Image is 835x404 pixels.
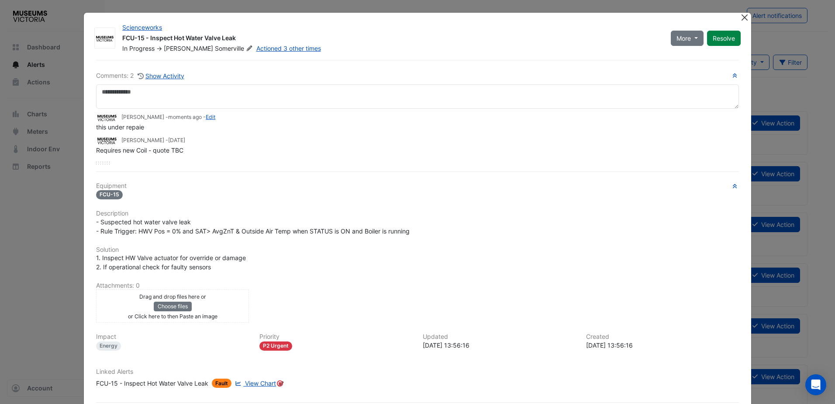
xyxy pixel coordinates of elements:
span: - Suspected hot water valve leak - Rule Trigger: HWV Pos = 0% and SAT> AvgZnT & Outside Air Temp ... [96,218,410,235]
a: Actioned 3 other times [256,45,321,52]
div: FCU-15 - Inspect Hot Water Valve Leak [96,379,208,388]
h6: Equipment [96,182,739,190]
div: Tooltip anchor [276,380,284,387]
span: 2025-08-26 07:39:42 [168,114,202,120]
span: Somerville [215,44,254,53]
div: FCU-15 - Inspect Hot Water Valve Leak [122,34,660,44]
span: FCU-15 [96,190,123,199]
h6: Impact [96,333,249,341]
h6: Created [586,333,739,341]
a: Scienceworks [122,24,162,31]
img: Museums Victoria [96,136,118,145]
button: More [671,31,704,46]
div: [DATE] 13:56:16 [423,341,576,350]
span: Fault [212,379,231,388]
h6: Description [96,210,739,217]
span: [PERSON_NAME] [164,45,213,52]
button: Choose files [154,302,192,311]
a: Edit [206,114,215,120]
button: Show Activity [137,71,185,81]
button: Close [740,13,749,22]
small: Drag and drop files here or [139,293,206,300]
span: In Progress [122,45,155,52]
span: View Chart [245,380,276,387]
h6: Linked Alerts [96,368,739,376]
span: Requires new Coil - quote TBC [96,146,183,154]
h6: Priority [259,333,412,341]
a: View Chart [233,379,276,388]
div: Energy [96,341,121,351]
button: Resolve [707,31,741,46]
div: P2 Urgent [259,341,292,351]
span: More [676,34,691,43]
span: 2025-08-14 13:56:16 [168,137,185,143]
span: -> [156,45,162,52]
div: Open Intercom Messenger [805,374,826,395]
img: Museums Victoria [95,34,115,43]
div: [DATE] 13:56:16 [586,341,739,350]
small: or Click here to then Paste an image [128,313,217,320]
h6: Attachments: 0 [96,282,739,289]
small: [PERSON_NAME] - [121,136,185,144]
span: this under repaie [96,123,144,131]
span: 1. Inspect HW Valve actuator for override or damage 2. If operational check for faulty sensors [96,254,246,271]
div: Comments: 2 [96,71,185,81]
h6: Solution [96,246,739,254]
small: [PERSON_NAME] - - [121,113,215,121]
h6: Updated [423,333,576,341]
img: Museums Victoria [96,113,118,122]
